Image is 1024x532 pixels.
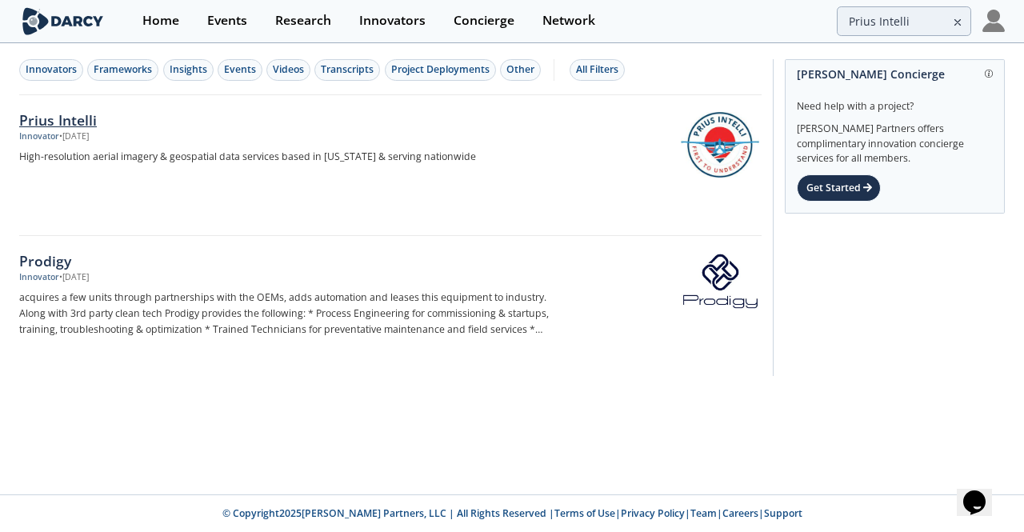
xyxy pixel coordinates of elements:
a: Support [764,506,802,520]
div: Videos [273,62,304,77]
a: Terms of Use [554,506,615,520]
button: Project Deployments [385,59,496,81]
div: Prodigy [19,250,549,271]
iframe: chat widget [957,468,1008,516]
p: © Copyright 2025 [PERSON_NAME] Partners, LLC | All Rights Reserved | | | | | [22,506,1002,521]
div: Frameworks [94,62,152,77]
button: Innovators [19,59,83,81]
div: [PERSON_NAME] Partners offers complimentary innovation concierge services for all members. [797,114,993,166]
a: Careers [722,506,758,520]
div: Other [506,62,534,77]
div: Events [224,62,256,77]
button: Other [500,59,541,81]
div: Prius Intelli [19,110,549,130]
img: information.svg [985,70,994,78]
button: Videos [266,59,310,81]
div: Innovators [26,62,77,77]
button: Events [218,59,262,81]
button: Insights [163,59,214,81]
div: [PERSON_NAME] Concierge [797,60,993,88]
input: Advanced Search [837,6,971,36]
div: Project Deployments [391,62,490,77]
a: Prius Intelli Innovator •[DATE] High-resolution aerial imagery & geospatial data services based i... [19,95,762,236]
img: Prodigy [681,253,759,310]
img: Prius Intelli [681,112,759,178]
a: Team [690,506,717,520]
button: Transcripts [314,59,380,81]
img: Profile [982,10,1005,32]
div: Get Started [797,174,881,202]
button: All Filters [570,59,625,81]
div: Need help with a project? [797,88,993,114]
div: Insights [170,62,207,77]
div: Home [142,14,179,27]
div: • [DATE] [59,271,89,284]
a: Privacy Policy [621,506,685,520]
div: Network [542,14,595,27]
div: Innovators [359,14,426,27]
a: Prodigy Innovator •[DATE] acquires a few units through partnerships with the OEMs, adds automatio... [19,236,762,376]
p: High-resolution aerial imagery & geospatial data services based in [US_STATE] & serving nationwide [19,149,549,165]
div: All Filters [576,62,618,77]
div: Innovator [19,130,59,143]
div: Research [275,14,331,27]
div: • [DATE] [59,130,89,143]
div: Concierge [454,14,514,27]
p: acquires a few units through partnerships with the OEMs, adds automation and leases this equipmen... [19,290,549,338]
div: Events [207,14,247,27]
button: Frameworks [87,59,158,81]
div: Transcripts [321,62,374,77]
img: logo-wide.svg [19,7,106,35]
div: Innovator [19,271,59,284]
